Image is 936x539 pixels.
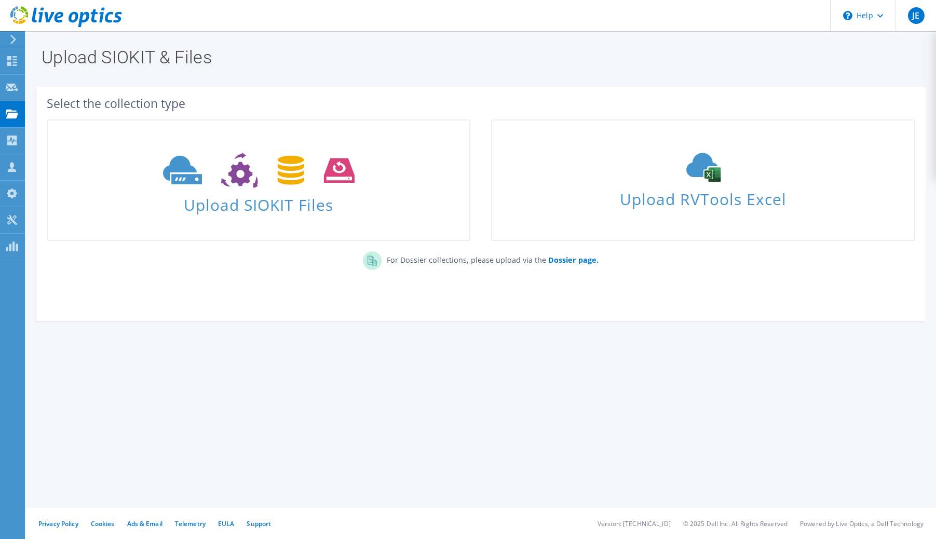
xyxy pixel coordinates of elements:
span: Upload SIOKIT Files [48,191,469,213]
a: Upload SIOKIT Files [47,119,470,241]
li: Version: [TECHNICAL_ID] [598,519,671,528]
a: Dossier page. [546,255,599,265]
a: Upload RVTools Excel [491,119,915,241]
a: Cookies [91,519,115,528]
a: Telemetry [175,519,206,528]
h1: Upload SIOKIT & Files [42,48,915,66]
a: Support [247,519,271,528]
span: JE [908,7,925,24]
b: Dossier page. [548,255,599,265]
div: Select the collection type [47,98,915,109]
svg: \n [843,11,852,20]
a: EULA [218,519,234,528]
li: Powered by Live Optics, a Dell Technology [800,519,924,528]
span: Upload RVTools Excel [492,185,914,208]
li: © 2025 Dell Inc. All Rights Reserved [683,519,788,528]
p: For Dossier collections, please upload via the [382,251,599,266]
a: Privacy Policy [38,519,78,528]
a: Ads & Email [127,519,162,528]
